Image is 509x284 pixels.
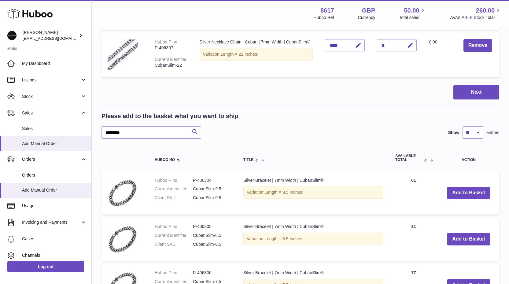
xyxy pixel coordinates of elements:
[193,233,231,238] dd: CubanSlim-8.5
[155,241,193,247] dt: Client SKU
[194,33,319,77] td: Silver Necklace Chain | Cuban | 7mm Width | CubanSlim©
[221,52,258,57] span: Length = 22 Inches;
[389,171,438,215] td: 61
[389,218,438,261] td: 21
[108,177,138,207] img: Silver Bracelet | 7mm Width | CubanSlim©
[314,15,334,21] div: Huboo Ref
[108,224,138,253] img: Silver Bracelet | 7mm Width | CubanSlim©
[200,48,313,61] div: Variation:
[193,224,231,230] dd: P-406305
[22,172,87,178] span: Orders
[463,39,492,52] button: Remove
[23,36,90,41] span: [EMAIL_ADDRESS][DOMAIN_NAME]
[243,158,253,162] span: Title
[22,252,87,258] span: Channels
[7,261,84,272] a: Log out
[399,15,426,21] span: Total sales
[243,233,383,245] div: Variation:
[22,236,87,242] span: Cases
[193,177,231,183] dd: P-406304
[448,130,459,136] label: Show
[237,171,389,215] td: Silver Bracelet | 7mm Width | CubanSlim©
[320,6,334,15] strong: 8617
[399,6,426,21] a: 50.00 Total sales
[450,6,502,21] a: 260.00 AVAILABLE Stock Total
[193,241,231,247] dd: CubanSlim-8.5
[155,39,177,44] div: Huboo P no
[237,218,389,261] td: Silver Bracelet | 7mm Width | CubanSlim©
[193,270,231,276] dd: P-406306
[450,15,502,21] span: AVAILABLE Stock Total
[155,270,193,276] dt: Huboo P no
[486,130,499,136] span: entries
[22,77,80,83] span: Listings
[155,224,193,230] dt: Huboo P no
[22,203,87,209] span: Usage
[447,187,490,199] button: Add to Basket
[155,177,193,183] dt: Huboo P no
[108,39,138,70] img: Silver Necklace Chain | Cuban | 7mm Width | CubanSlim©
[7,31,17,40] img: hello@alfredco.com
[358,15,375,21] div: Currency
[476,6,495,15] span: 260.00
[264,190,303,195] span: Length = 9.5 Inches;
[155,62,187,68] div: CubanSlim-22
[264,236,303,241] span: Length = 8.5 Inches;
[447,233,490,245] button: Add to Basket
[395,154,422,162] span: AVAILABLE Total
[22,110,80,116] span: Sales
[155,233,193,238] dt: Current identifier
[22,156,80,162] span: Orders
[155,186,193,192] dt: Current identifier
[362,6,375,15] strong: GBP
[243,186,383,199] div: Variation:
[155,158,175,162] span: Huboo no
[22,187,87,193] span: Add Manual Order
[155,45,187,51] div: P-406307
[453,85,499,99] button: Next
[438,148,499,168] th: Action
[23,30,78,41] div: [PERSON_NAME]
[155,57,186,62] div: Current identifier
[22,126,87,132] span: Sales
[193,186,231,192] dd: CubanSlim-9.5
[155,195,193,201] dt: Client SKU
[22,94,80,99] span: Stock
[101,112,238,120] h2: Please add to the basket what you want to ship
[22,219,80,225] span: Invoicing and Payments
[22,61,87,66] span: My Dashboard
[429,39,437,44] span: 0.00
[404,6,419,15] span: 50.00
[193,195,231,201] dd: CubanSlim-9.5
[22,141,87,147] span: Add Manual Order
